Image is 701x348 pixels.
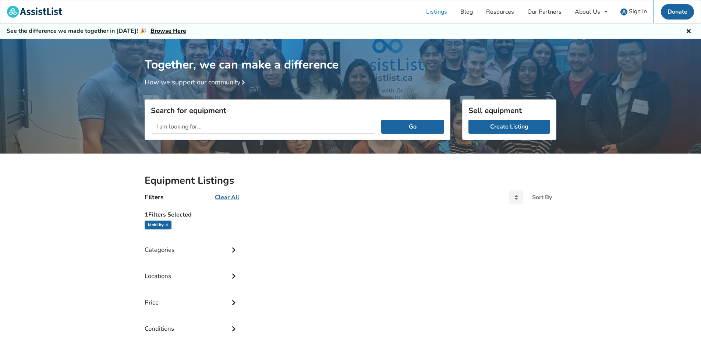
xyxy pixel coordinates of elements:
[479,0,521,23] a: Resources
[145,193,163,201] h4: Filters
[454,0,479,23] a: Blog
[145,310,239,336] div: Conditions
[151,106,444,115] h3: Search for equipment
[521,0,568,23] a: Our Partners
[215,193,239,201] u: Clear All
[145,257,239,284] div: Locations
[145,39,556,72] h1: Together, we can make a difference
[381,120,444,134] button: Go
[145,284,239,310] div: Price
[151,27,186,35] a: Browse Here
[7,6,62,18] img: assistlist-logo
[532,194,552,200] div: Sort By
[468,106,550,115] h3: Sell equipment
[629,7,647,15] span: Sign In
[151,120,375,134] input: I am looking for...
[419,0,454,23] a: Listings
[7,27,186,35] h5: See the difference we made together in [DATE]! 🎉
[145,207,239,221] h5: 1 Filters Selected
[145,78,248,87] a: How we support our community
[468,120,550,134] a: Create Listing
[614,0,654,23] a: user icon Sign In
[620,8,627,15] img: user icon
[145,221,171,229] div: Mobility
[145,231,239,257] div: Categories
[145,174,556,187] h2: Equipment Listings
[575,9,600,15] div: About Us
[661,4,694,20] a: Donate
